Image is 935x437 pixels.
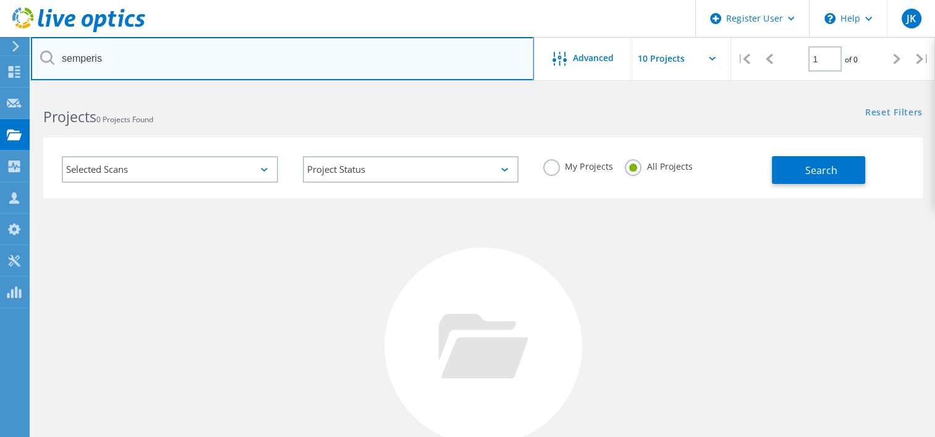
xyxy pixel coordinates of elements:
button: Search [772,156,865,184]
a: Reset Filters [865,108,923,119]
div: | [910,37,935,81]
span: of 0 [845,54,858,65]
div: Selected Scans [62,156,278,183]
span: 0 Projects Found [96,114,153,125]
a: Live Optics Dashboard [12,26,145,35]
span: Search [805,164,837,177]
b: Projects [43,107,96,127]
span: JK [907,14,916,23]
span: Advanced [573,54,614,62]
label: All Projects [625,159,692,171]
label: My Projects [543,159,612,171]
input: Search projects by name, owner, ID, company, etc [31,37,534,80]
svg: \n [824,13,836,24]
div: | [731,37,756,81]
div: Project Status [303,156,519,183]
